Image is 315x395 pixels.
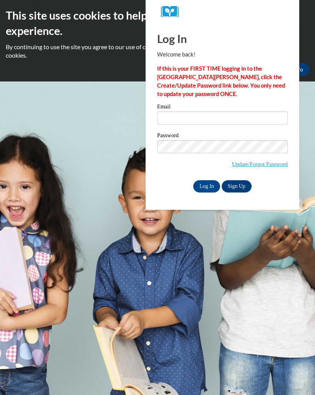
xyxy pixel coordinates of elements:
img: Logo brand [161,6,184,18]
h2: This site uses cookies to help improve your learning experience. [6,8,309,39]
label: Password [157,133,288,140]
h1: Log In [157,31,288,46]
a: COX Campus [161,6,284,18]
a: Sign Up [222,180,252,193]
a: Update/Forgot Password [232,161,288,167]
p: Welcome back! [157,50,288,59]
input: Log In [193,180,220,193]
strong: If this is your FIRST TIME logging in to the [GEOGRAPHIC_DATA][PERSON_NAME], click the Create/Upd... [157,65,285,97]
label: Email [157,104,288,111]
p: By continuing to use the site you agree to our use of cookies. Use the ‘More info’ button to read... [6,43,309,60]
iframe: Button to launch messaging window [284,364,309,389]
